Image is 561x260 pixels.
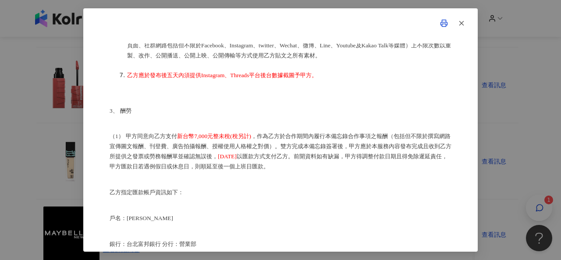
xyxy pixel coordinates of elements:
span: 以匯款方式支付乙方。前開資料如有缺漏，甲方得調整付款日期且得免除遲延責任，甲方匯款日若遇例假日或休息日，則順延至後一個上班日匯款。 [110,153,447,170]
span: 戶名：[PERSON_NAME] [110,215,173,221]
span: 乙方授權台灣萊雅於合作期間內得於其所屬或合作之電子媒體（包括但不限於網際網路、官方網站、電子商務旗艦店、活動網站頁面、社群網路包括但不限於Facebook、Instagram、twitter、W... [127,32,451,59]
span: 酬勞 [120,107,131,114]
span: （1） [110,133,124,139]
span: 乙方指定匯款帳戶資訊如下： [110,189,184,196]
span: 甲方同意向乙方支付 [126,133,177,139]
span: 乙方應於發布後五天內須提供Instagram、Threads平台後台數據截圖予甲方。 [127,72,317,78]
div: [x] 當我按下「我同意」按鈕後，即代表我已審閱並同意本文件之全部內容，且我是合法或有權限的簽署人。(GMT+8 [DATE] 11:26) [110,43,451,251]
span: ，作為乙方於合作期間內履行本備忘錄合作事項之報酬（包括但不限於撰寫網路宣傳圖文報酬、刊登費、廣告拍攝報酬、授權使用人格權之對價）。雙方完成本備忘錄簽署後，甲方應於本服務內容發布完成且收到乙方所提... [110,133,451,160]
span: 新台幣7,000元整未稅(稅另計) [177,133,251,139]
span: [DATE] [218,153,237,160]
span: 3、 [110,107,118,114]
span: 銀行：台北富邦銀行 分行：營業部 [110,241,196,247]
